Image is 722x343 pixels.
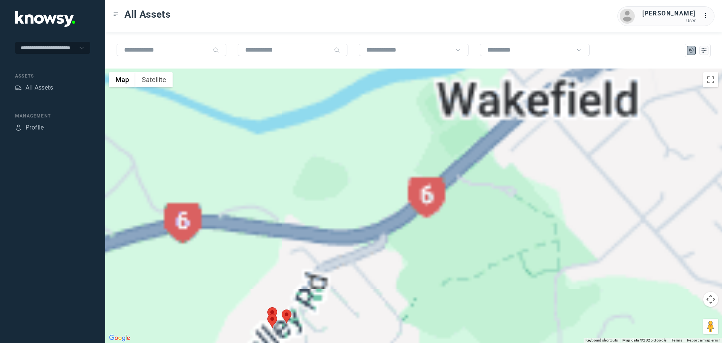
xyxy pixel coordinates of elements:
div: Profile [15,124,22,131]
span: All Assets [124,8,171,21]
div: Map [688,47,695,54]
button: Map camera controls [703,292,718,307]
img: avatar.png [620,9,635,24]
tspan: ... [704,13,711,18]
div: Assets [15,84,22,91]
div: : [703,11,712,21]
a: Open this area in Google Maps (opens a new window) [107,333,132,343]
div: Profile [26,123,44,132]
a: ProfileProfile [15,123,44,132]
div: Management [15,113,90,119]
div: Toggle Menu [113,12,118,17]
span: Map data ©2025 Google [622,338,666,342]
button: Toggle fullscreen view [703,72,718,87]
div: List [701,47,707,54]
button: Show street map [109,72,135,87]
a: Report a map error [687,338,720,342]
button: Show satellite imagery [135,72,173,87]
div: All Assets [26,83,53,92]
div: : [703,11,712,20]
button: Keyboard shortcuts [585,338,618,343]
button: Drag Pegman onto the map to open Street View [703,319,718,334]
img: Google [107,333,132,343]
div: [PERSON_NAME] [642,9,696,18]
div: Search [213,47,219,53]
a: AssetsAll Assets [15,83,53,92]
div: Assets [15,73,90,79]
img: Application Logo [15,11,75,27]
div: Search [334,47,340,53]
div: User [642,18,696,23]
a: Terms (opens in new tab) [671,338,683,342]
